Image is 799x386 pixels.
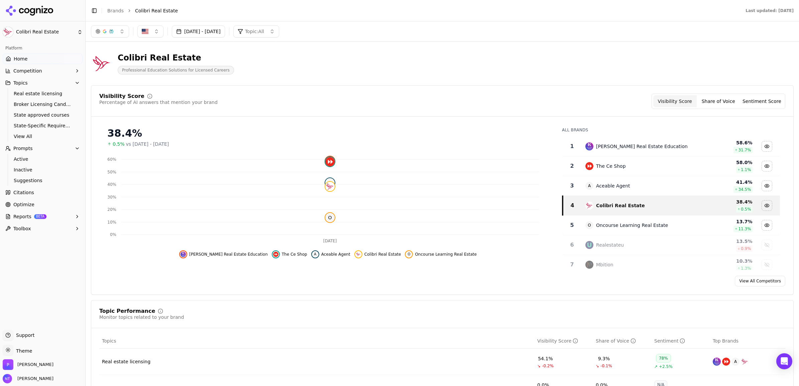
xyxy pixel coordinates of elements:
span: Perrill [17,362,53,368]
div: Platform [3,43,83,53]
span: Support [13,332,34,339]
tspan: 50% [107,170,116,174]
button: Hide oncourse learning real estate data [762,220,772,231]
span: Colibri Real Estate [16,29,75,35]
tr: 1kaplan real estate education[PERSON_NAME] Real Estate Education58.6%31.7%Hide kaplan real estate... [563,137,780,156]
span: Active [14,156,72,162]
span: 34.5 % [738,187,751,192]
button: Hide the ce shop data [272,250,307,258]
button: Hide kaplan real estate education data [179,250,268,258]
img: colibri real estate [741,358,749,366]
button: Prompts [3,143,83,154]
div: Visibility Score [537,338,578,344]
span: 31.7 % [738,147,751,153]
div: 78% [656,354,671,363]
tspan: 30% [107,195,116,200]
img: mbition [585,261,593,269]
img: Colibri Real Estate [91,53,112,74]
img: colibri real estate [325,182,335,191]
span: Colibri Real Estate [364,252,401,257]
tspan: 40% [107,182,116,187]
img: realestateu [585,241,593,249]
span: 0.5% [113,141,125,147]
img: kaplan real estate education [585,142,593,150]
span: O [325,213,335,222]
a: View All Competitors [735,276,785,286]
button: Show mbition data [762,259,772,270]
span: O [406,252,412,257]
span: 0.5 % [741,207,751,212]
div: Colibri Real Estate [596,202,645,209]
div: Mbition [596,261,613,268]
div: 7 [565,261,579,269]
span: Oncourse Learning Real Estate [415,252,477,257]
div: [PERSON_NAME] Real Estate Education [596,143,688,150]
button: Share of Voice [697,95,740,107]
tr: 7mbitionMbition10.3%1.3%Show mbition data [563,255,780,275]
span: Colibri Real Estate [135,7,178,14]
tspan: 60% [107,157,116,162]
img: the ce shop [273,252,278,257]
span: Prompts [13,145,33,152]
div: 38.4% [107,127,549,139]
div: 54.1% [538,355,553,362]
tspan: 0% [110,232,116,237]
span: 1.1 % [741,167,751,172]
a: Optimize [3,199,83,210]
span: Aceable Agent [321,252,350,257]
img: kaplan real estate education [181,252,186,257]
span: The Ce Shop [282,252,307,257]
div: Topic Performance [99,308,155,314]
div: 13.7 % [695,218,752,225]
div: 1 [565,142,579,150]
button: Topics [3,78,83,88]
div: 41.4 % [695,179,752,185]
img: Colibri Real Estate [3,27,13,37]
div: Aceable Agent [596,182,630,189]
div: 5 [565,221,579,229]
div: Sentiment [654,338,685,344]
div: Realestateu [596,242,624,248]
div: Monitor topics related to your brand [99,314,184,320]
img: the ce shop [325,157,335,166]
img: the ce shop [722,358,730,366]
button: [DATE] - [DATE] [172,25,225,37]
a: Brands [107,8,124,13]
button: Competition [3,66,83,76]
span: Suggestions [14,177,72,184]
tr: 5OOncourse Learning Real Estate13.7%11.3%Hide oncourse learning real estate data [563,216,780,235]
tr: 2the ce shopThe Ce Shop58.0%1.1%Hide the ce shop data [563,156,780,176]
img: colibri real estate [585,202,593,210]
button: Hide oncourse learning real estate data [405,250,477,258]
div: Percentage of AI answers that mention your brand [99,99,218,106]
span: O [585,221,593,229]
a: View All [11,132,75,141]
div: Colibri Real Estate [118,52,234,63]
span: Competition [13,68,42,74]
span: +2.5% [659,364,673,369]
a: Real estate licensing [11,89,75,98]
button: Hide colibri real estate data [354,250,401,258]
button: Show realestateu data [762,240,772,250]
button: Open organization switcher [3,359,53,370]
div: 10.3 % [695,258,752,264]
div: 3 [565,182,579,190]
div: 2 [565,162,579,170]
button: Open user button [3,374,53,383]
th: sentiment [652,334,710,349]
div: 4 [566,202,579,210]
span: Theme [13,348,32,354]
span: Toolbox [13,225,31,232]
div: The Ce Shop [596,163,626,169]
span: A [585,182,593,190]
img: colibri real estate [356,252,361,257]
button: Hide aceable agent data [762,180,772,191]
span: [PERSON_NAME] [15,376,53,382]
span: Topic: All [245,28,264,35]
a: Citations [3,187,83,198]
span: A [313,252,318,257]
button: Hide kaplan real estate education data [762,141,772,152]
span: ↗ [654,364,658,369]
div: 6 [565,241,579,249]
span: Optimize [13,201,34,208]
